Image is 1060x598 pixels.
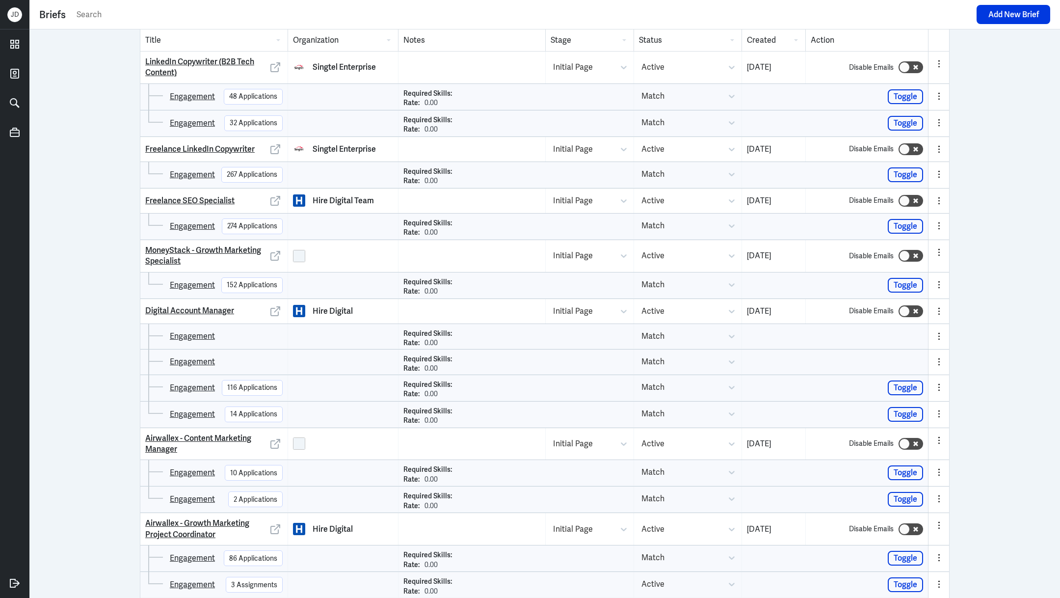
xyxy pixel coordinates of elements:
[145,518,268,540] a: Airwallex - Growth Marketing Project Coordinator
[403,277,452,287] p: Required Skills:
[313,523,353,535] p: Hire Digital
[403,354,452,364] p: Required Skills:
[888,116,923,131] button: Toggle
[888,492,923,507] button: Toggle
[170,493,215,505] a: Engagement
[424,501,438,511] p: 0.00
[403,176,420,186] p: Rate:
[403,380,452,390] p: Required Skills:
[398,29,545,51] div: Notes
[403,228,420,238] p: Rate:
[545,29,634,51] div: Stage
[170,169,215,181] a: Engagement
[888,407,923,422] button: Toggle
[170,408,215,420] a: Engagement
[313,61,376,73] p: Singtel Enterprise
[403,89,452,99] p: Required Skills:
[888,577,923,592] button: Toggle
[39,7,66,22] div: Briefs
[403,389,420,399] p: Rate:
[231,580,277,590] div: 3 Assignments
[424,587,438,597] p: 0.00
[230,118,277,128] div: 32 Applications
[849,251,894,261] label: Disable Emails
[742,29,805,51] div: Created
[170,579,215,591] a: Engagement
[293,143,305,155] img: Singtel Enterprise
[145,433,268,455] a: Airwallex - Content Marketing Manager
[293,523,305,535] img: Hire Digital
[424,560,438,570] p: 0.00
[888,219,923,234] button: Toggle
[403,587,420,597] p: Rate:
[424,176,438,186] p: 0.00
[140,29,288,51] div: Title
[403,465,452,475] p: Required Skills:
[424,338,438,348] p: 0.00
[313,195,374,207] p: Hire Digital Team
[145,56,268,79] a: LinkedIn Copywriter (B2B Tech Content)
[888,381,923,395] button: Toggle
[403,125,420,135] p: Rate:
[403,577,452,587] p: Required Skills:
[888,278,923,293] button: Toggle
[313,143,376,155] p: Singtel Enterprise
[170,552,215,564] a: Engagement
[145,305,234,316] a: Digital Account Manager
[170,279,215,291] a: Engagement
[424,98,438,108] p: 0.00
[805,29,928,51] div: Action
[403,329,452,339] p: Required Skills:
[170,220,215,232] a: Engagement
[170,91,215,103] a: Engagement
[293,61,305,74] img: Singtel Enterprise
[403,115,452,125] p: Required Skills:
[403,475,420,485] p: Rate:
[293,305,305,317] img: Hire Digital
[234,494,277,505] div: 2 Applications
[145,144,255,155] a: Freelance LinkedIn Copywriter
[230,468,277,478] div: 10 Applications
[76,7,972,22] input: Search
[888,551,923,566] button: Toggle
[888,465,923,480] button: Toggle
[7,7,22,22] div: J D
[849,62,894,73] label: Disable Emails
[424,389,438,399] p: 0.00
[229,91,277,102] div: 48 Applications
[849,144,894,154] label: Disable Emails
[747,523,800,535] p: [DATE]
[424,228,438,238] p: 0.00
[849,438,894,449] label: Disable Emails
[145,245,268,267] a: MoneyStack - Growth Marketing Specialist
[403,416,420,426] p: Rate:
[293,194,305,207] img: Hire Digital Team
[145,195,235,206] a: Freelance SEO Specialist
[227,221,277,231] div: 274 Applications
[849,524,894,534] label: Disable Emails
[888,89,923,104] button: Toggle
[403,501,420,511] p: Rate:
[424,475,438,485] p: 0.00
[747,143,800,155] p: [DATE]
[170,330,215,342] a: Engagement
[403,364,420,374] p: Rate:
[227,280,277,290] div: 152 Applications
[170,117,215,129] a: Engagement
[313,305,353,317] p: Hire Digital
[403,491,452,501] p: Required Skills:
[849,306,894,316] label: Disable Emails
[747,305,800,317] p: [DATE]
[403,407,452,416] p: Required Skills:
[424,287,438,297] p: 0.00
[849,195,894,206] label: Disable Emails
[403,560,420,570] p: Rate:
[747,195,800,207] p: [DATE]
[227,382,277,393] div: 116 Applications
[424,364,438,374] p: 0.00
[424,416,438,426] p: 0.00
[288,29,398,51] div: Organization
[403,98,420,108] p: Rate:
[634,29,742,51] div: Status
[403,550,452,560] p: Required Skills:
